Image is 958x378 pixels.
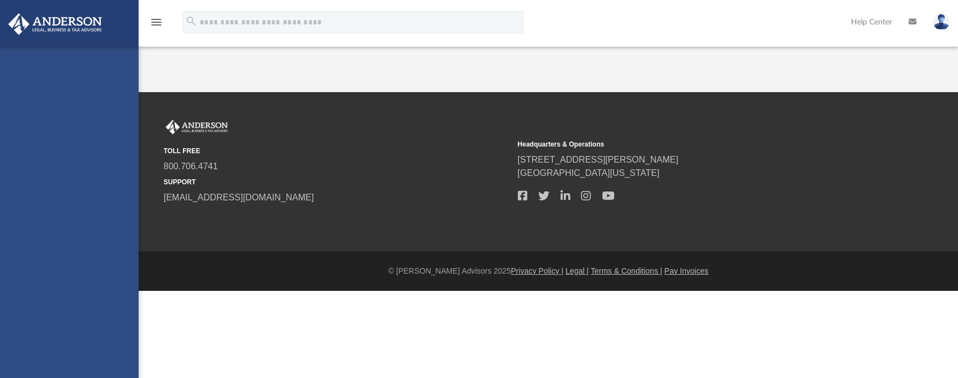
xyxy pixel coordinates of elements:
small: SUPPORT [164,177,510,187]
i: menu [150,16,163,29]
img: Anderson Advisors Platinum Portal [5,13,105,35]
a: Terms & Conditions | [591,266,663,275]
a: Legal | [565,266,589,275]
a: Pay Invoices [664,266,708,275]
small: Headquarters & Operations [518,139,864,149]
a: [GEOGRAPHIC_DATA][US_STATE] [518,168,660,178]
img: User Pic [933,14,950,30]
a: 800.706.4741 [164,162,218,171]
small: TOLL FREE [164,146,510,156]
a: Privacy Policy | [511,266,564,275]
div: © [PERSON_NAME] Advisors 2025 [139,265,958,277]
a: [STREET_ADDRESS][PERSON_NAME] [518,155,679,164]
i: search [185,15,197,27]
a: menu [150,21,163,29]
a: [EMAIL_ADDRESS][DOMAIN_NAME] [164,193,314,202]
img: Anderson Advisors Platinum Portal [164,120,230,134]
